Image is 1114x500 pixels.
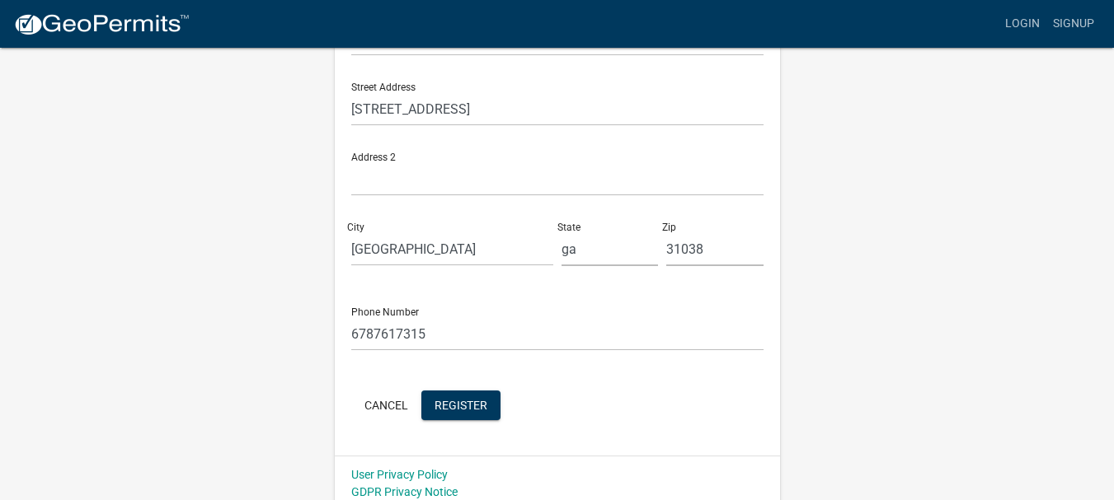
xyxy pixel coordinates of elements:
[351,390,421,420] button: Cancel
[435,398,487,411] span: Register
[351,468,448,481] a: User Privacy Policy
[351,485,458,498] a: GDPR Privacy Notice
[421,390,501,420] button: Register
[999,8,1046,40] a: Login
[1046,8,1101,40] a: Signup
